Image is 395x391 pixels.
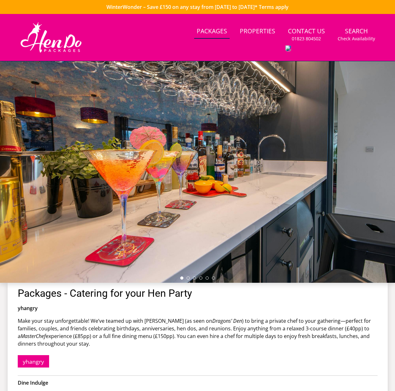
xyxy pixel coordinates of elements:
[21,333,46,340] em: MasterChef
[18,288,378,299] h1: Packages - Catering for your Hen Party
[18,355,49,368] a: yhangry
[194,24,230,39] a: Packages
[18,305,38,312] strong: yhangry
[285,45,291,51] div: Call: 01823 804502
[292,36,321,42] small: 01823 804502
[285,45,328,50] img: Makecall16.png
[285,24,328,45] a: Contact Us01823 804502
[212,317,242,324] em: Dragons’ Den
[18,317,378,348] p: Make your stay unforgettable! We’ve teamed up with [PERSON_NAME] (as seen on ) to bring a private...
[335,24,378,45] a: SearchCheck Availability
[18,22,85,53] img: Hen Do Packages
[18,379,48,386] strong: Dine Indulge
[338,36,375,42] small: Check Availability
[286,45,291,51] img: hfpfyWBK5wQHBAGPgDf9c6qAYOxxMAAAAASUVORK5CYII=
[285,45,328,50] div: 01823804502
[237,24,278,39] a: Properties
